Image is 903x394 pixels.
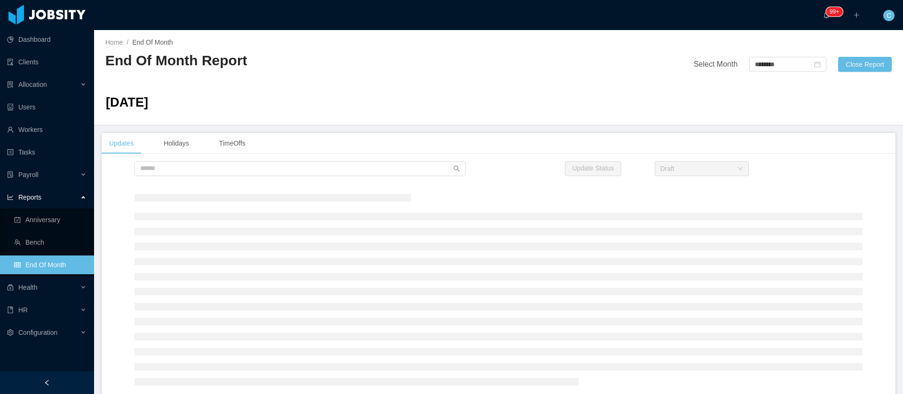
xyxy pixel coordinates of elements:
span: Reports [18,193,41,201]
i: icon: solution [7,81,14,88]
span: C [887,10,891,21]
i: icon: down [737,166,743,172]
span: HR [18,306,28,314]
div: Draft [660,162,674,176]
i: icon: medicine-box [7,284,14,291]
span: Select Month [694,60,737,68]
a: icon: tableEnd Of Month [14,255,87,274]
span: Health [18,284,37,291]
span: End Of Month [132,39,173,46]
a: icon: userWorkers [7,120,87,139]
button: Update Status [565,161,622,176]
div: Holidays [156,133,197,154]
a: icon: carry-outAnniversary [14,210,87,229]
span: Allocation [18,81,47,88]
a: icon: profileTasks [7,143,87,162]
a: icon: robotUsers [7,98,87,116]
a: icon: pie-chartDashboard [7,30,87,49]
i: icon: line-chart [7,194,14,201]
a: icon: auditClients [7,53,87,71]
i: icon: plus [853,12,860,18]
div: Updates [102,133,141,154]
i: icon: search [453,165,460,172]
i: icon: bell [823,12,830,18]
span: / [127,39,128,46]
span: Configuration [18,329,57,336]
span: Payroll [18,171,39,178]
i: icon: file-protect [7,171,14,178]
a: icon: teamBench [14,233,87,252]
i: icon: calendar [814,61,821,68]
a: Home [105,39,123,46]
i: icon: setting [7,329,14,336]
div: TimeOffs [212,133,253,154]
h2: End Of Month Report [105,51,499,70]
button: Close Report [838,57,892,72]
i: icon: book [7,307,14,313]
span: [DATE] [106,95,148,109]
sup: 209 [826,7,843,16]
